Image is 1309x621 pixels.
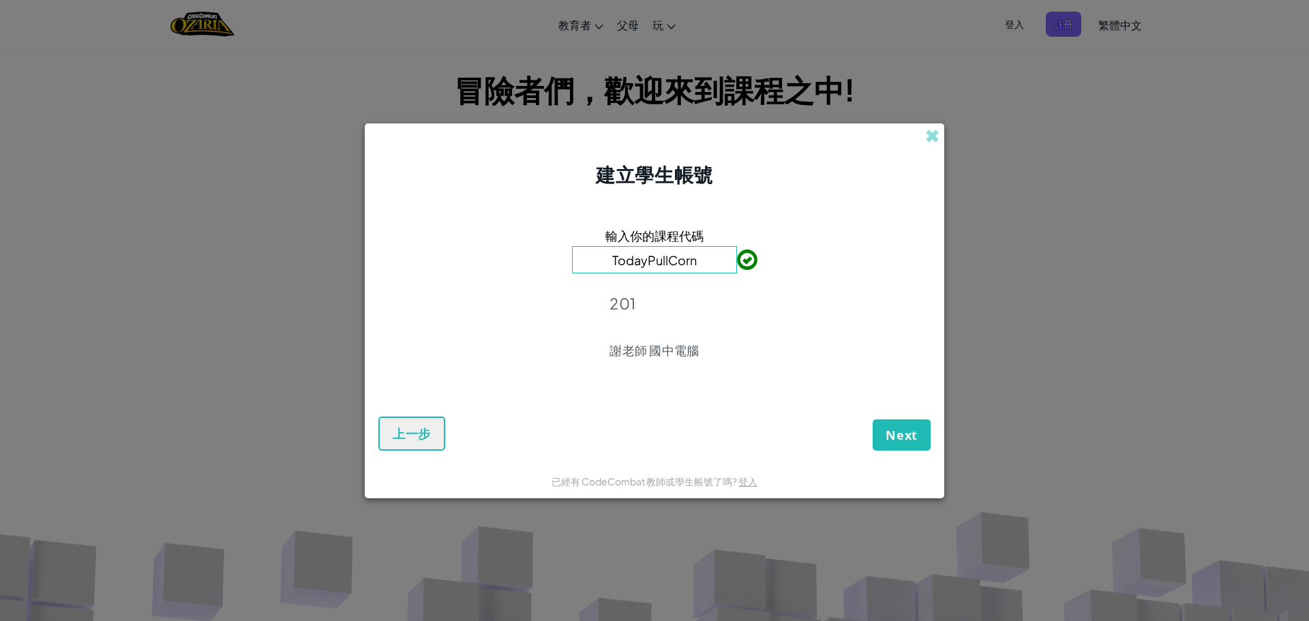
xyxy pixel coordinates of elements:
[873,419,931,451] button: Next
[552,475,738,487] span: 已經有 CodeCombat 教師或學生帳號了嗎?
[605,226,704,245] span: 輸入你的課程代碼
[393,425,431,442] span: 上一步
[596,162,712,186] span: 建立學生帳號
[738,475,757,487] a: 登入
[886,427,918,443] span: Next
[378,416,445,451] button: 上一步
[610,342,699,359] p: 謝老師 國中電腦
[610,294,699,313] p: 201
